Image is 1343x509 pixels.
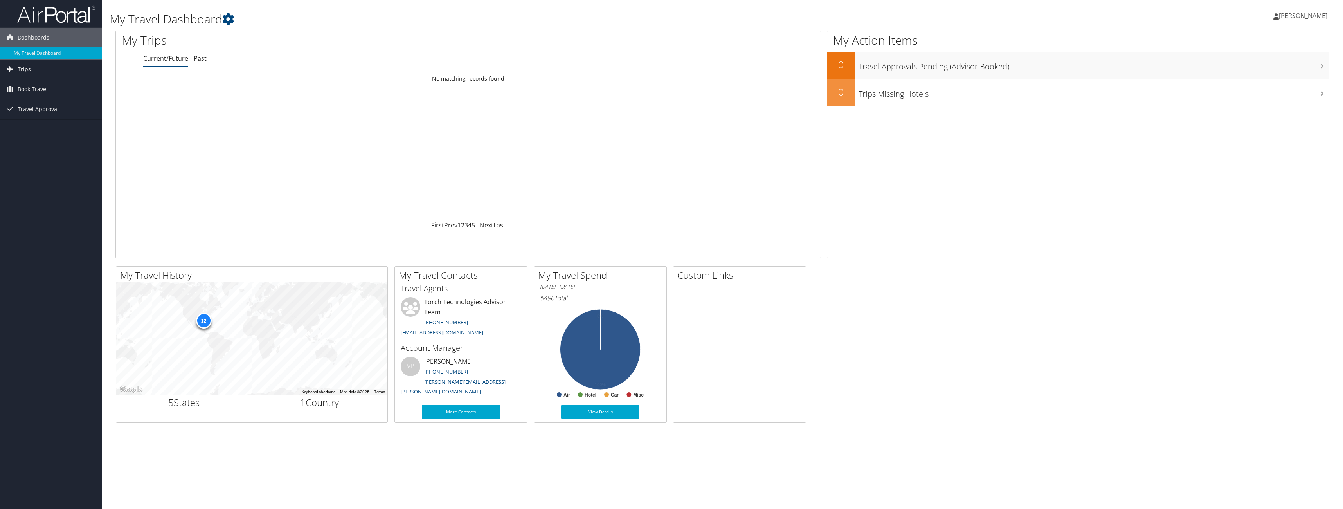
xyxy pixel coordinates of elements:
h3: Travel Agents [401,283,521,294]
h6: Total [540,294,661,302]
a: Prev [444,221,457,229]
div: 12 [196,312,211,328]
h2: My Travel History [120,269,387,282]
span: Map data ©2025 [340,390,369,394]
text: Car [611,392,619,398]
a: 1 [457,221,461,229]
div: VB [401,357,420,376]
h6: [DATE] - [DATE] [540,283,661,291]
tspan: 0% [597,314,603,319]
h3: Account Manager [401,343,521,354]
a: 3 [464,221,468,229]
h1: My Trips [122,32,521,49]
a: Open this area in Google Maps (opens a new window) [118,384,144,395]
a: Last [493,221,506,229]
span: Dashboards [18,28,49,47]
a: Current/Future [143,54,188,63]
h2: 0 [827,58,855,71]
a: Next [480,221,493,229]
h2: States [122,396,246,409]
span: 5 [168,396,174,409]
h1: My Travel Dashboard [110,11,927,27]
h2: Custom Links [677,269,806,282]
a: Terms (opens in new tab) [374,390,385,394]
img: airportal-logo.png [17,5,95,23]
a: 0Travel Approvals Pending (Advisor Booked) [827,52,1329,79]
td: No matching records found [116,72,821,86]
a: More Contacts [422,405,500,419]
a: 0Trips Missing Hotels [827,79,1329,106]
h2: My Travel Contacts [399,269,527,282]
span: Trips [18,60,31,79]
span: [PERSON_NAME] [1279,11,1327,20]
text: Hotel [585,392,596,398]
text: Misc [633,392,644,398]
h3: Travel Approvals Pending (Advisor Booked) [859,57,1329,72]
a: 4 [468,221,472,229]
a: [EMAIL_ADDRESS][DOMAIN_NAME] [401,329,483,336]
a: 5 [472,221,475,229]
span: 1 [300,396,306,409]
text: Air [563,392,570,398]
a: Past [194,54,207,63]
button: Keyboard shortcuts [302,389,335,395]
a: View Details [561,405,639,419]
a: 2 [461,221,464,229]
span: Travel Approval [18,99,59,119]
h1: My Action Items [827,32,1329,49]
img: Google [118,384,144,395]
span: … [475,221,480,229]
a: [PHONE_NUMBER] [424,319,468,326]
a: [PERSON_NAME] [1273,4,1335,27]
h3: Trips Missing Hotels [859,85,1329,99]
a: [PERSON_NAME][EMAIL_ADDRESS][PERSON_NAME][DOMAIN_NAME] [401,378,506,395]
h2: My Travel Spend [538,269,666,282]
h2: Country [258,396,382,409]
tspan: 100% [595,383,606,387]
li: [PERSON_NAME] [397,357,525,399]
span: $496 [540,294,554,302]
li: Torch Technologies Advisor Team [397,297,525,339]
a: [PHONE_NUMBER] [424,368,468,375]
a: First [431,221,444,229]
span: Book Travel [18,79,48,99]
h2: 0 [827,85,855,99]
